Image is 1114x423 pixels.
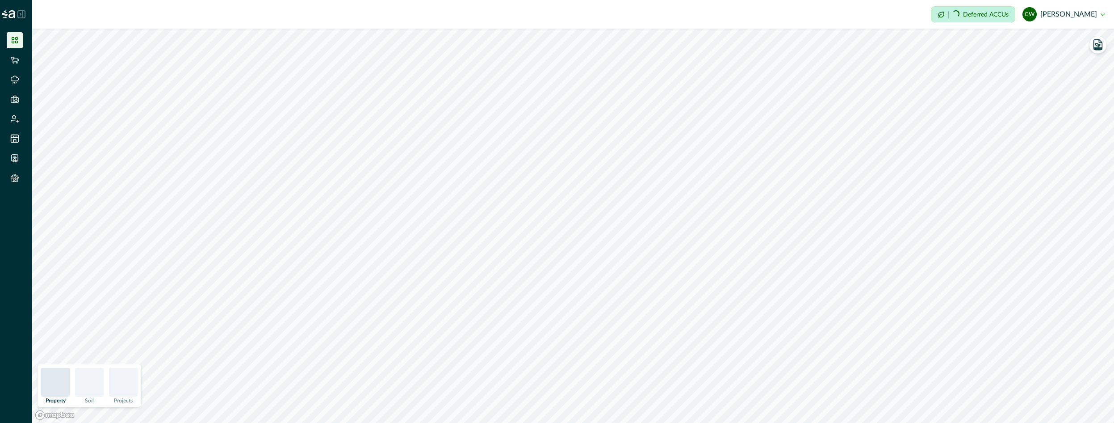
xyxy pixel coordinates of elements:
[46,398,66,403] p: Property
[35,410,74,420] a: Mapbox logo
[963,11,1009,18] p: Deferred ACCUs
[85,398,94,403] p: Soil
[114,398,133,403] p: Projects
[1022,4,1105,25] button: cadel watson[PERSON_NAME]
[2,10,15,18] img: Logo
[32,29,1114,423] canvas: Map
